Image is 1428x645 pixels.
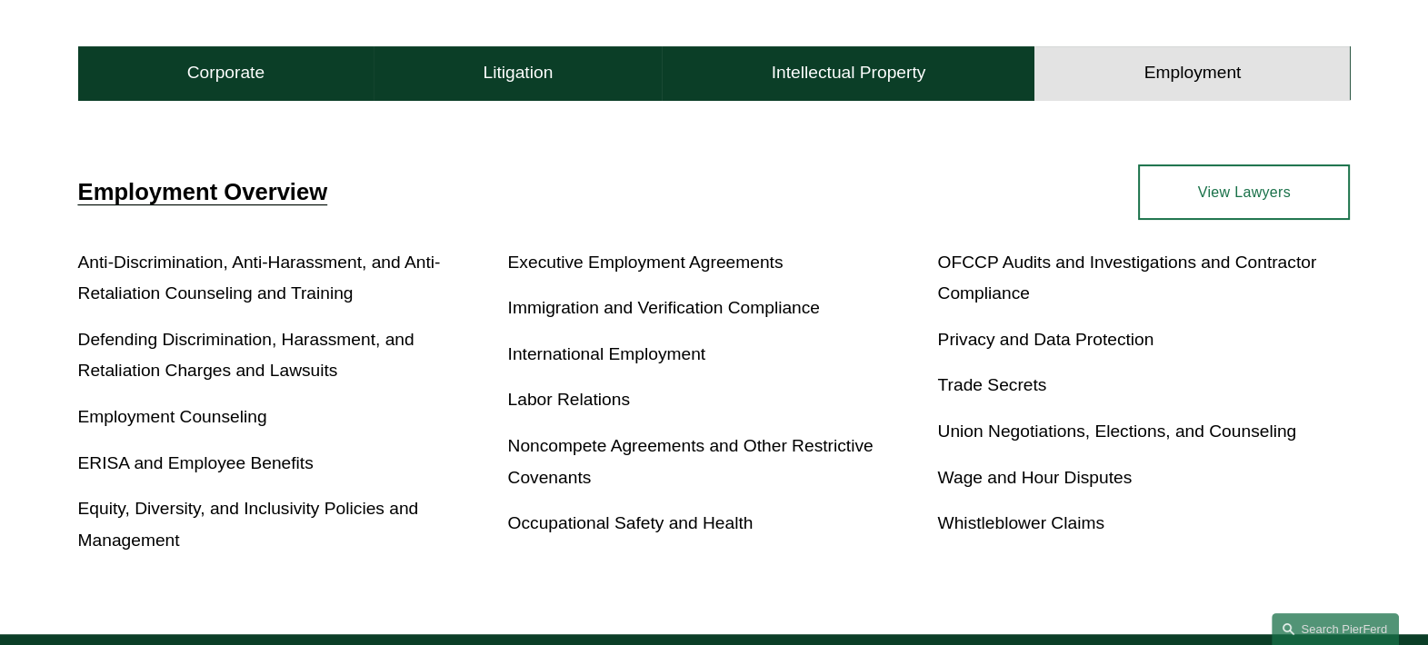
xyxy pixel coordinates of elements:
[78,499,419,550] a: Equity, Diversity, and Inclusivity Policies and Management
[508,344,706,363] a: International Employment
[508,436,874,487] a: Noncompete Agreements and Other Restrictive Covenants
[78,179,328,204] a: Employment Overview
[1272,613,1399,645] a: Search this site
[78,253,441,303] a: Anti-Discrimination, Anti-Harassment, and Anti-Retaliation Counseling and Training
[937,253,1316,303] a: OFCCP Audits and Investigations and Contractor Compliance
[78,453,314,472] a: ERISA and Employee Benefits
[508,513,754,532] a: Occupational Safety and Health
[78,330,414,381] a: Defending Discrimination, Harassment, and Retaliation Charges and Lawsuits
[508,390,630,409] a: Labor Relations
[937,513,1103,532] a: Whistleblower Claims
[937,468,1132,487] a: Wage and Hour Disputes
[772,62,926,84] h4: Intellectual Property
[1138,164,1350,219] a: View Lawyers
[483,62,553,84] h4: Litigation
[937,422,1296,441] a: Union Negotiations, Elections, and Counseling
[508,253,784,272] a: Executive Employment Agreements
[1144,62,1242,84] h4: Employment
[78,407,267,426] a: Employment Counseling
[937,375,1046,394] a: Trade Secrets
[937,330,1153,349] a: Privacy and Data Protection
[508,298,820,317] a: Immigration and Verification Compliance
[187,62,265,84] h4: Corporate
